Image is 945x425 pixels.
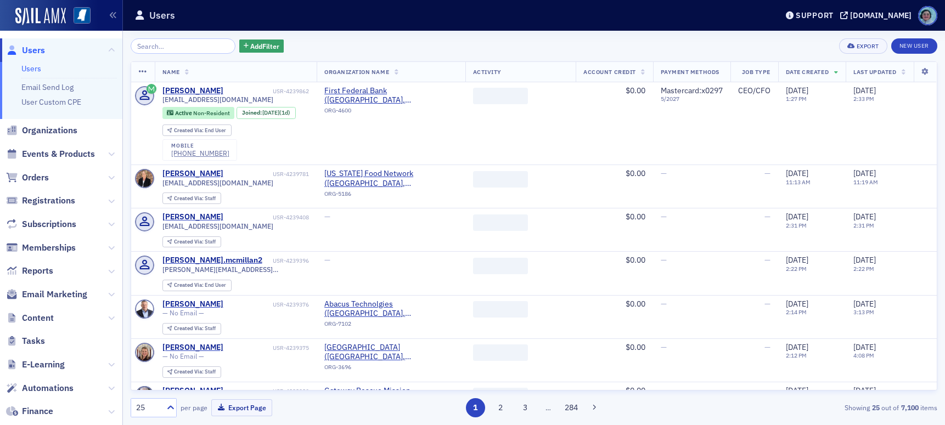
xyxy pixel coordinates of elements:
[661,386,667,395] span: —
[796,10,834,20] div: Support
[786,265,807,273] time: 2:22 PM
[764,255,770,265] span: —
[174,282,226,288] div: End User
[136,402,160,413] div: 25
[786,86,808,95] span: [DATE]
[162,265,310,274] span: [PERSON_NAME][EMAIL_ADDRESS][DOMAIN_NAME]
[22,382,74,394] span: Automations
[891,38,937,54] a: New User
[786,342,808,352] span: [DATE]
[324,364,458,375] div: ORG-3696
[473,171,528,188] span: ‌
[211,399,272,416] button: Export Page
[162,256,262,265] a: [PERSON_NAME].mcmillan2
[162,86,223,96] a: [PERSON_NAME]
[22,124,77,137] span: Organizations
[131,38,235,54] input: Search…
[473,258,528,274] span: ‌
[162,309,204,317] span: — No Email —
[21,82,74,92] a: Email Send Log
[162,366,221,378] div: Created Via: Staff
[22,359,65,371] span: E-Learning
[473,344,528,361] span: ‌
[853,212,876,222] span: [DATE]
[162,299,223,309] a: [PERSON_NAME]
[162,107,235,119] div: Active: Active: Non-Resident
[324,386,458,405] span: Gateway Rescue Mission (Jackson, MS)
[661,168,667,178] span: —
[626,168,645,178] span: $0.00
[162,68,180,76] span: Name
[786,178,811,186] time: 11:13 AM
[562,398,581,417] button: 284
[66,7,91,26] a: View Homepage
[786,352,807,359] time: 2:12 PM
[15,8,66,25] img: SailAMX
[171,149,229,157] a: [PHONE_NUMBER]
[162,386,223,396] a: [PERSON_NAME]
[6,312,54,324] a: Content
[174,368,205,375] span: Created Via :
[22,218,76,230] span: Subscriptions
[853,168,876,178] span: [DATE]
[162,212,223,222] a: [PERSON_NAME]
[324,68,389,76] span: Organization Name
[174,127,205,134] span: Created Via :
[22,195,75,207] span: Registrations
[6,44,45,56] a: Users
[22,242,76,254] span: Memberships
[899,403,920,412] strong: 7,100
[250,41,279,51] span: Add Filter
[786,68,829,76] span: Date Created
[466,398,485,417] button: 1
[22,312,54,324] span: Content
[162,343,223,353] a: [PERSON_NAME]
[162,222,273,230] span: [EMAIL_ADDRESS][DOMAIN_NAME]
[853,342,876,352] span: [DATE]
[661,86,723,95] span: Mastercard : x0297
[225,344,309,352] div: USR-4239375
[764,212,770,222] span: —
[473,388,528,404] span: ‌
[786,255,808,265] span: [DATE]
[6,335,45,347] a: Tasks
[626,86,645,95] span: $0.00
[162,124,232,136] div: Created Via: End User
[786,168,808,178] span: [DATE]
[162,192,221,204] div: Created Via: Staff
[174,281,205,288] span: Created Via :
[786,212,808,222] span: [DATE]
[225,388,309,395] div: USR-4239320
[6,148,95,160] a: Events & Products
[853,265,874,273] time: 2:22 PM
[174,195,205,202] span: Created Via :
[786,308,807,316] time: 2:14 PM
[324,299,458,319] a: Abacus Technolgies ([GEOGRAPHIC_DATA], [GEOGRAPHIC_DATA])
[225,171,309,178] div: USR-4239781
[473,88,528,104] span: ‌
[324,386,458,405] a: Gateway Rescue Mission ([GEOGRAPHIC_DATA], [GEOGRAPHIC_DATA])
[850,10,912,20] div: [DOMAIN_NAME]
[21,97,81,107] a: User Custom CPE
[661,68,719,76] span: Payment Methods
[174,196,216,202] div: Staff
[6,288,87,301] a: Email Marketing
[6,124,77,137] a: Organizations
[786,299,808,309] span: [DATE]
[839,38,887,54] button: Export
[174,369,216,375] div: Staff
[786,386,808,395] span: [DATE]
[242,109,263,116] span: Joined :
[262,109,279,116] span: [DATE]
[661,255,667,265] span: —
[626,386,645,395] span: $0.00
[324,255,330,265] span: —
[324,86,458,105] span: First Federal Bank (Tuscaloosa, AL)
[162,323,221,335] div: Created Via: Staff
[225,214,309,221] div: USR-4239408
[22,44,45,56] span: Users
